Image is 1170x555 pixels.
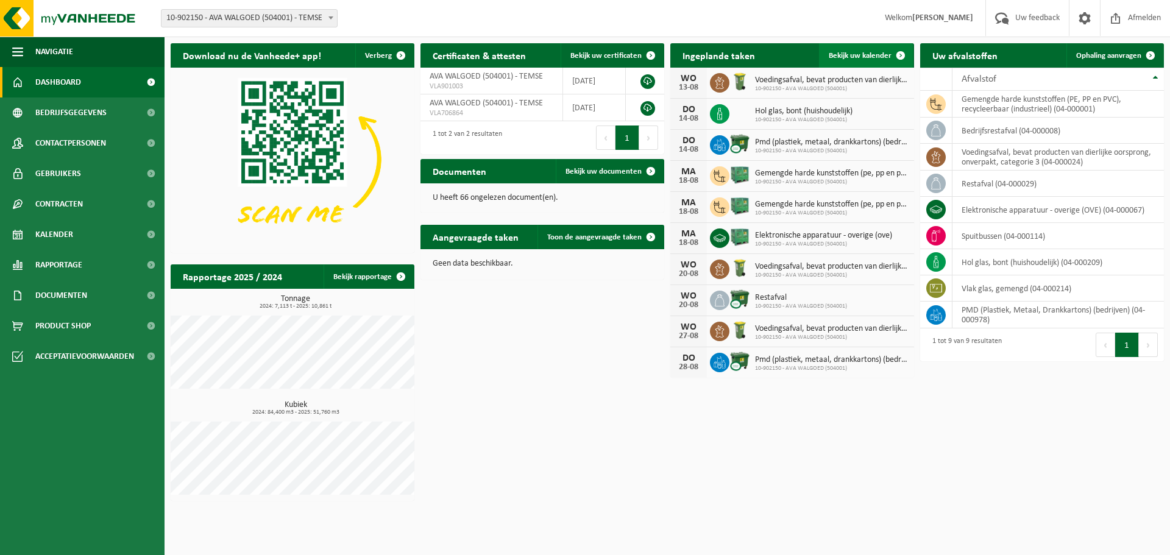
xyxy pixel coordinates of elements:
div: 20-08 [676,270,701,278]
span: Rapportage [35,250,82,280]
span: Kalender [35,219,73,250]
span: 10-902150 - AVA WALGOED (504001) - TEMSE [161,10,337,27]
a: Bekijk uw documenten [556,159,663,183]
span: Product Shop [35,311,91,341]
td: vlak glas, gemengd (04-000214) [952,275,1164,302]
td: bedrijfsrestafval (04-000008) [952,118,1164,144]
td: [DATE] [563,68,626,94]
p: Geen data beschikbaar. [433,260,652,268]
span: Ophaling aanvragen [1076,52,1141,60]
span: Contactpersonen [35,128,106,158]
div: WO [676,322,701,332]
span: Bekijk uw documenten [565,168,642,175]
span: Voedingsafval, bevat producten van dierlijke oorsprong, onverpakt, categorie 3 [755,76,908,85]
span: 10-902150 - AVA WALGOED (504001) - TEMSE [161,9,338,27]
span: 10-902150 - AVA WALGOED (504001) [755,116,853,124]
img: WB-0140-HPE-GN-50 [729,258,750,278]
span: 2024: 84,400 m3 - 2025: 51,760 m3 [177,409,414,415]
strong: [PERSON_NAME] [912,13,973,23]
a: Bekijk uw kalender [819,43,913,68]
div: MA [676,229,701,239]
span: Bedrijfsgegevens [35,97,107,128]
div: MA [676,198,701,208]
td: elektronische apparatuur - overige (OVE) (04-000067) [952,197,1164,223]
td: [DATE] [563,94,626,121]
span: VLA706864 [430,108,553,118]
span: Documenten [35,280,87,311]
span: 10-902150 - AVA WALGOED (504001) [755,147,908,155]
div: WO [676,74,701,83]
span: Hol glas, bont (huishoudelijk) [755,107,853,116]
div: 20-08 [676,301,701,309]
span: Voedingsafval, bevat producten van dierlijke oorsprong, onverpakt, categorie 3 [755,262,908,272]
div: 27-08 [676,332,701,341]
span: Pmd (plastiek, metaal, drankkartons) (bedrijven) [755,355,908,365]
span: Acceptatievoorwaarden [35,341,134,372]
td: voedingsafval, bevat producten van dierlijke oorsprong, onverpakt, categorie 3 (04-000024) [952,144,1164,171]
span: VLA901003 [430,82,553,91]
span: Voedingsafval, bevat producten van dierlijke oorsprong, onverpakt, categorie 3 [755,324,908,334]
span: Gemengde harde kunststoffen (pe, pp en pvc), recycleerbaar (industrieel) [755,169,908,179]
span: 10-902150 - AVA WALGOED (504001) [755,334,908,341]
div: 1 tot 9 van 9 resultaten [926,331,1002,358]
img: WB-1100-CU [729,133,750,154]
h3: Tonnage [177,295,414,309]
img: WB-1100-CU [729,289,750,309]
span: Contracten [35,189,83,219]
div: 18-08 [676,177,701,185]
div: WO [676,260,701,270]
span: Toon de aangevraagde taken [547,233,642,241]
span: Gemengde harde kunststoffen (pe, pp en pvc), recycleerbaar (industrieel) [755,200,908,210]
img: WB-1100-CU [729,351,750,372]
span: 10-902150 - AVA WALGOED (504001) [755,272,908,279]
img: PB-HB-1400-HPE-GN-01 [729,196,750,216]
td: spuitbussen (04-000114) [952,223,1164,249]
a: Toon de aangevraagde taken [537,225,663,249]
span: Restafval [755,293,847,303]
span: 10-902150 - AVA WALGOED (504001) [755,85,908,93]
div: DO [676,136,701,146]
span: 10-902150 - AVA WALGOED (504001) [755,210,908,217]
h2: Rapportage 2025 / 2024 [171,264,294,288]
span: Dashboard [35,67,81,97]
h2: Documenten [420,159,498,183]
a: Bekijk rapportage [324,264,413,289]
img: WB-0140-HPE-GN-50 [729,71,750,92]
span: Gebruikers [35,158,81,189]
div: 28-08 [676,363,701,372]
div: DO [676,105,701,115]
h2: Download nu de Vanheede+ app! [171,43,333,67]
p: U heeft 66 ongelezen document(en). [433,194,652,202]
span: Bekijk uw certificaten [570,52,642,60]
div: DO [676,353,701,363]
button: Verberg [355,43,413,68]
button: 1 [615,125,639,150]
span: 10-902150 - AVA WALGOED (504001) [755,179,908,186]
td: restafval (04-000029) [952,171,1164,197]
span: 10-902150 - AVA WALGOED (504001) [755,365,908,372]
span: AVA WALGOED (504001) - TEMSE [430,72,543,81]
div: 18-08 [676,239,701,247]
button: Next [1139,333,1158,357]
td: hol glas, bont (huishoudelijk) (04-000209) [952,249,1164,275]
h2: Ingeplande taken [670,43,767,67]
span: 10-902150 - AVA WALGOED (504001) [755,241,892,248]
button: Previous [1096,333,1115,357]
h2: Aangevraagde taken [420,225,531,249]
span: Navigatie [35,37,73,67]
img: PB-HB-1400-HPE-GN-01 [729,227,750,247]
img: PB-HB-1400-HPE-GN-01 [729,164,750,185]
span: 2024: 7,113 t - 2025: 10,861 t [177,303,414,309]
span: Pmd (plastiek, metaal, drankkartons) (bedrijven) [755,138,908,147]
td: gemengde harde kunststoffen (PE, PP en PVC), recycleerbaar (industrieel) (04-000001) [952,91,1164,118]
a: Ophaling aanvragen [1066,43,1163,68]
h2: Uw afvalstoffen [920,43,1010,67]
img: Download de VHEPlus App [171,68,414,250]
h2: Certificaten & attesten [420,43,538,67]
div: 18-08 [676,208,701,216]
div: 14-08 [676,146,701,154]
img: WB-0140-HPE-GN-50 [729,320,750,341]
div: 1 tot 2 van 2 resultaten [427,124,502,151]
td: PMD (Plastiek, Metaal, Drankkartons) (bedrijven) (04-000978) [952,302,1164,328]
span: Bekijk uw kalender [829,52,892,60]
